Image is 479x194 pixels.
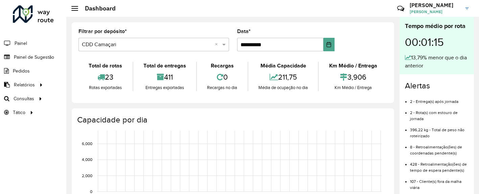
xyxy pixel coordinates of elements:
[77,115,387,125] h4: Capacidade por dia
[410,122,469,139] li: 396,22 kg - Total de peso não roteirizado
[82,158,92,162] text: 4,000
[323,38,335,51] button: Choose Date
[80,62,131,70] div: Total de rotas
[80,84,131,91] div: Rotas exportadas
[90,189,92,194] text: 0
[215,40,221,49] span: Clear all
[320,70,386,84] div: 3,906
[82,173,92,178] text: 2,000
[135,62,195,70] div: Total de entregas
[250,70,317,84] div: 211,75
[410,139,469,156] li: 8 - Retroalimentação(ões) de coordenadas pendente(s)
[80,70,131,84] div: 23
[410,156,469,173] li: 428 - Retroalimentação(ões) de tempo de espera pendente(s)
[393,1,408,16] a: Contato Rápido
[13,67,30,75] span: Pedidos
[405,81,469,91] h4: Alertas
[405,22,469,31] div: Tempo médio por rota
[410,2,460,8] h3: [PERSON_NAME]
[14,81,35,88] span: Relatórios
[410,93,469,105] li: 2 - Entrega(s) após jornada
[135,70,195,84] div: 411
[15,40,27,47] span: Painel
[320,84,386,91] div: Km Médio / Entrega
[405,31,469,54] div: 00:01:15
[13,109,25,116] span: Tático
[78,5,116,12] h2: Dashboard
[14,54,54,61] span: Painel de Sugestão
[14,95,34,102] span: Consultas
[250,84,317,91] div: Média de ocupação no dia
[199,62,246,70] div: Recargas
[250,62,317,70] div: Média Capacidade
[237,27,251,35] label: Data
[410,105,469,122] li: 2 - Rota(s) com estouro de jornada
[405,54,469,70] div: 13,79% menor que o dia anterior
[410,9,460,15] span: [PERSON_NAME]
[82,141,92,146] text: 6,000
[135,84,195,91] div: Entregas exportadas
[78,27,127,35] label: Filtrar por depósito
[199,70,246,84] div: 0
[199,84,246,91] div: Recargas no dia
[320,62,386,70] div: Km Médio / Entrega
[410,173,469,191] li: 107 - Cliente(s) fora da malha viária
